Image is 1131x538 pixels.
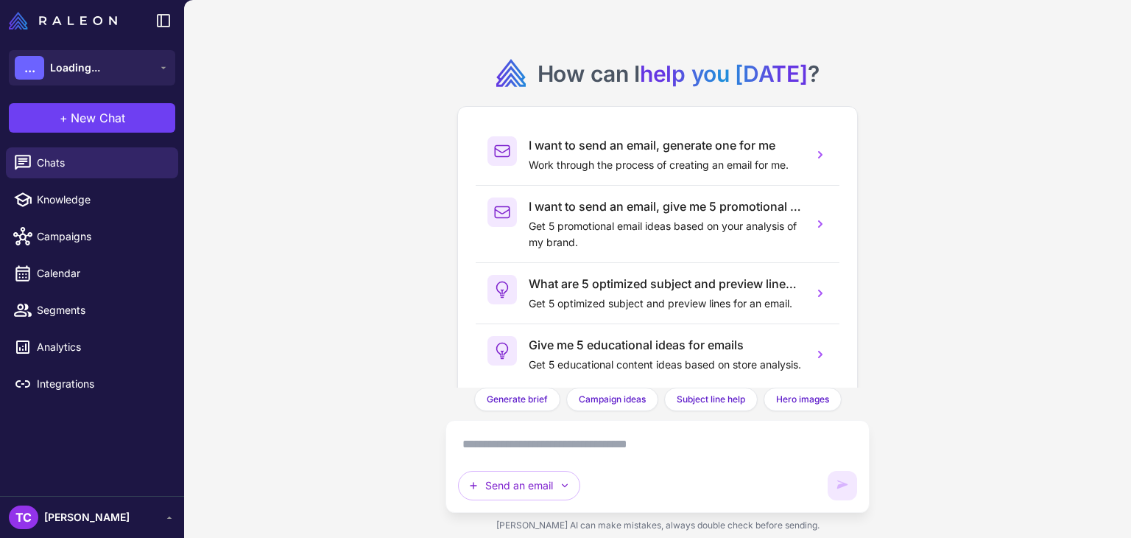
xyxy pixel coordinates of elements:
[529,336,801,354] h3: Give me 5 educational ideas for emails
[776,393,829,406] span: Hero images
[71,109,125,127] span: New Chat
[60,109,68,127] span: +
[538,59,820,88] h2: How can I ?
[50,60,100,76] span: Loading...
[474,388,560,411] button: Generate brief
[9,103,175,133] button: +New Chat
[6,147,178,178] a: Chats
[487,393,548,406] span: Generate brief
[566,388,658,411] button: Campaign ideas
[37,265,166,282] span: Calendar
[6,221,178,252] a: Campaigns
[37,192,166,208] span: Knowledge
[15,56,44,80] div: ...
[44,509,130,525] span: [PERSON_NAME]
[6,258,178,289] a: Calendar
[764,388,842,411] button: Hero images
[445,513,870,538] div: [PERSON_NAME] AI can make mistakes, always double check before sending.
[529,218,801,251] p: Get 5 promotional email ideas based on your analysis of my brand.
[529,357,801,373] p: Get 5 educational content ideas based on store analysis.
[9,12,117,29] img: Raleon Logo
[529,296,801,312] p: Get 5 optimized subject and preview lines for an email.
[664,388,758,411] button: Subject line help
[529,157,801,173] p: Work through the process of creating an email for me.
[37,155,166,171] span: Chats
[6,184,178,215] a: Knowledge
[529,275,801,293] h3: What are 5 optimized subject and preview lines for an email?
[6,295,178,326] a: Segments
[6,368,178,399] a: Integrations
[37,228,166,245] span: Campaigns
[37,376,166,392] span: Integrations
[529,136,801,154] h3: I want to send an email, generate one for me
[640,60,808,87] span: help you [DATE]
[37,339,166,355] span: Analytics
[37,302,166,318] span: Segments
[579,393,646,406] span: Campaign ideas
[6,332,178,363] a: Analytics
[9,506,38,529] div: TC
[458,471,580,500] button: Send an email
[677,393,745,406] span: Subject line help
[529,198,801,215] h3: I want to send an email, give me 5 promotional email ideas.
[9,50,175,85] button: ...Loading...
